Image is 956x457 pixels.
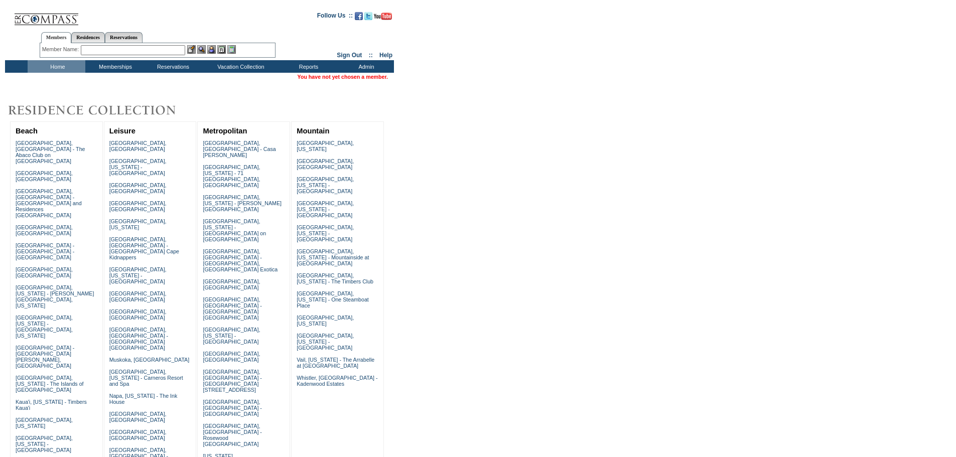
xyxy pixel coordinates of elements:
[203,248,278,272] a: [GEOGRAPHIC_DATA], [GEOGRAPHIC_DATA] - [GEOGRAPHIC_DATA], [GEOGRAPHIC_DATA] Exotica
[109,218,167,230] a: [GEOGRAPHIC_DATA], [US_STATE]
[297,315,354,327] a: [GEOGRAPHIC_DATA], [US_STATE]
[203,327,260,345] a: [GEOGRAPHIC_DATA], [US_STATE] - [GEOGRAPHIC_DATA]
[297,272,373,284] a: [GEOGRAPHIC_DATA], [US_STATE] - The Timbers Club
[203,140,276,158] a: [GEOGRAPHIC_DATA], [GEOGRAPHIC_DATA] - Casa [PERSON_NAME]
[203,218,266,242] a: [GEOGRAPHIC_DATA], [US_STATE] - [GEOGRAPHIC_DATA] on [GEOGRAPHIC_DATA]
[297,290,369,309] a: [GEOGRAPHIC_DATA], [US_STATE] - One Steamboat Place
[85,60,143,73] td: Memberships
[109,357,189,363] a: Muskoka, [GEOGRAPHIC_DATA]
[5,100,201,120] img: Destinations by Exclusive Resorts
[109,411,167,423] a: [GEOGRAPHIC_DATA], [GEOGRAPHIC_DATA]
[379,52,392,59] a: Help
[297,176,354,194] a: [GEOGRAPHIC_DATA], [US_STATE] - [GEOGRAPHIC_DATA]
[28,60,85,73] td: Home
[203,351,260,363] a: [GEOGRAPHIC_DATA], [GEOGRAPHIC_DATA]
[16,140,85,164] a: [GEOGRAPHIC_DATA], [GEOGRAPHIC_DATA] - The Abaco Club on [GEOGRAPHIC_DATA]
[364,15,372,21] a: Follow us on Twitter
[297,224,354,242] a: [GEOGRAPHIC_DATA], [US_STATE] - [GEOGRAPHIC_DATA]
[41,32,72,43] a: Members
[105,32,143,43] a: Reservations
[203,423,261,447] a: [GEOGRAPHIC_DATA], [GEOGRAPHIC_DATA] - Rosewood [GEOGRAPHIC_DATA]
[364,12,372,20] img: Follow us on Twitter
[187,45,196,54] img: b_edit.gif
[297,248,369,266] a: [GEOGRAPHIC_DATA], [US_STATE] - Mountainside at [GEOGRAPHIC_DATA]
[71,32,105,43] a: Residences
[16,375,84,393] a: [GEOGRAPHIC_DATA], [US_STATE] - The Islands of [GEOGRAPHIC_DATA]
[109,200,167,212] a: [GEOGRAPHIC_DATA], [GEOGRAPHIC_DATA]
[109,429,167,441] a: [GEOGRAPHIC_DATA], [GEOGRAPHIC_DATA]
[109,393,178,405] a: Napa, [US_STATE] - The Ink House
[297,357,374,369] a: Vail, [US_STATE] - The Arrabelle at [GEOGRAPHIC_DATA]
[143,60,201,73] td: Reservations
[369,52,373,59] span: ::
[16,188,82,218] a: [GEOGRAPHIC_DATA], [GEOGRAPHIC_DATA] - [GEOGRAPHIC_DATA] and Residences [GEOGRAPHIC_DATA]
[297,200,354,218] a: [GEOGRAPHIC_DATA], [US_STATE] - [GEOGRAPHIC_DATA]
[16,127,38,135] a: Beach
[203,296,261,321] a: [GEOGRAPHIC_DATA], [GEOGRAPHIC_DATA] - [GEOGRAPHIC_DATA] [GEOGRAPHIC_DATA]
[203,164,260,188] a: [GEOGRAPHIC_DATA], [US_STATE] - 71 [GEOGRAPHIC_DATA], [GEOGRAPHIC_DATA]
[16,170,73,182] a: [GEOGRAPHIC_DATA], [GEOGRAPHIC_DATA]
[297,158,354,170] a: [GEOGRAPHIC_DATA], [GEOGRAPHIC_DATA]
[207,45,216,54] img: Impersonate
[355,15,363,21] a: Become our fan on Facebook
[201,60,279,73] td: Vacation Collection
[337,52,362,59] a: Sign Out
[297,127,329,135] a: Mountain
[109,369,183,387] a: [GEOGRAPHIC_DATA], [US_STATE] - Carneros Resort and Spa
[16,224,73,236] a: [GEOGRAPHIC_DATA], [GEOGRAPHIC_DATA]
[16,417,73,429] a: [GEOGRAPHIC_DATA], [US_STATE]
[203,127,247,135] a: Metropolitan
[16,315,73,339] a: [GEOGRAPHIC_DATA], [US_STATE] - [GEOGRAPHIC_DATA], [US_STATE]
[109,327,168,351] a: [GEOGRAPHIC_DATA], [GEOGRAPHIC_DATA] - [GEOGRAPHIC_DATA] [GEOGRAPHIC_DATA]
[203,278,260,290] a: [GEOGRAPHIC_DATA], [GEOGRAPHIC_DATA]
[109,158,167,176] a: [GEOGRAPHIC_DATA], [US_STATE] - [GEOGRAPHIC_DATA]
[279,60,336,73] td: Reports
[336,60,394,73] td: Admin
[14,5,79,26] img: Compass Home
[317,11,353,23] td: Follow Us ::
[297,333,354,351] a: [GEOGRAPHIC_DATA], [US_STATE] - [GEOGRAPHIC_DATA]
[297,375,377,387] a: Whistler, [GEOGRAPHIC_DATA] - Kadenwood Estates
[109,127,135,135] a: Leisure
[374,13,392,20] img: Subscribe to our YouTube Channel
[297,140,354,152] a: [GEOGRAPHIC_DATA], [US_STATE]
[197,45,206,54] img: View
[16,242,74,260] a: [GEOGRAPHIC_DATA] - [GEOGRAPHIC_DATA] - [GEOGRAPHIC_DATA]
[109,140,167,152] a: [GEOGRAPHIC_DATA], [GEOGRAPHIC_DATA]
[203,399,261,417] a: [GEOGRAPHIC_DATA], [GEOGRAPHIC_DATA] - [GEOGRAPHIC_DATA]
[374,15,392,21] a: Subscribe to our YouTube Channel
[16,345,74,369] a: [GEOGRAPHIC_DATA] - [GEOGRAPHIC_DATA][PERSON_NAME], [GEOGRAPHIC_DATA]
[16,435,73,453] a: [GEOGRAPHIC_DATA], [US_STATE] - [GEOGRAPHIC_DATA]
[203,194,282,212] a: [GEOGRAPHIC_DATA], [US_STATE] - [PERSON_NAME][GEOGRAPHIC_DATA]
[16,284,94,309] a: [GEOGRAPHIC_DATA], [US_STATE] - [PERSON_NAME][GEOGRAPHIC_DATA], [US_STATE]
[109,266,167,284] a: [GEOGRAPHIC_DATA], [US_STATE] - [GEOGRAPHIC_DATA]
[109,236,179,260] a: [GEOGRAPHIC_DATA], [GEOGRAPHIC_DATA] - [GEOGRAPHIC_DATA] Cape Kidnappers
[5,15,13,16] img: i.gif
[109,290,167,302] a: [GEOGRAPHIC_DATA], [GEOGRAPHIC_DATA]
[355,12,363,20] img: Become our fan on Facebook
[109,182,167,194] a: [GEOGRAPHIC_DATA], [GEOGRAPHIC_DATA]
[16,266,73,278] a: [GEOGRAPHIC_DATA], [GEOGRAPHIC_DATA]
[42,45,81,54] div: Member Name:
[16,399,87,411] a: Kaua'i, [US_STATE] - Timbers Kaua'i
[217,45,226,54] img: Reservations
[298,74,388,80] span: You have not yet chosen a member.
[203,369,261,393] a: [GEOGRAPHIC_DATA], [GEOGRAPHIC_DATA] - [GEOGRAPHIC_DATA][STREET_ADDRESS]
[227,45,236,54] img: b_calculator.gif
[109,309,167,321] a: [GEOGRAPHIC_DATA], [GEOGRAPHIC_DATA]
